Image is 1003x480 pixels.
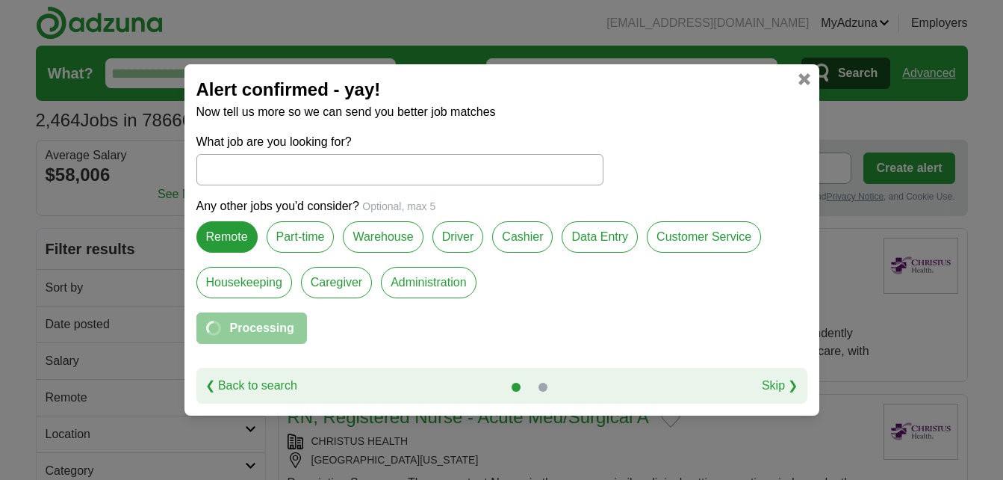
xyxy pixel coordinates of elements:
label: Data Entry [562,221,638,253]
label: Cashier [492,221,553,253]
h2: Alert confirmed - yay! [196,76,807,103]
label: Administration [381,267,476,298]
label: Warehouse [343,221,423,253]
a: Skip ❯ [762,377,798,395]
span: Optional, max 5 [362,200,435,212]
label: What job are you looking for? [196,133,603,151]
label: Driver [432,221,484,253]
label: Customer Service [647,221,761,253]
p: Any other jobs you'd consider? [196,197,807,215]
label: Housekeeping [196,267,292,298]
p: Now tell us more so we can send you better job matches [196,103,807,121]
button: Processing [196,313,307,344]
label: Remote [196,221,258,253]
label: Caregiver [301,267,372,298]
a: ❮ Back to search [205,377,297,395]
label: Part-time [267,221,335,253]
